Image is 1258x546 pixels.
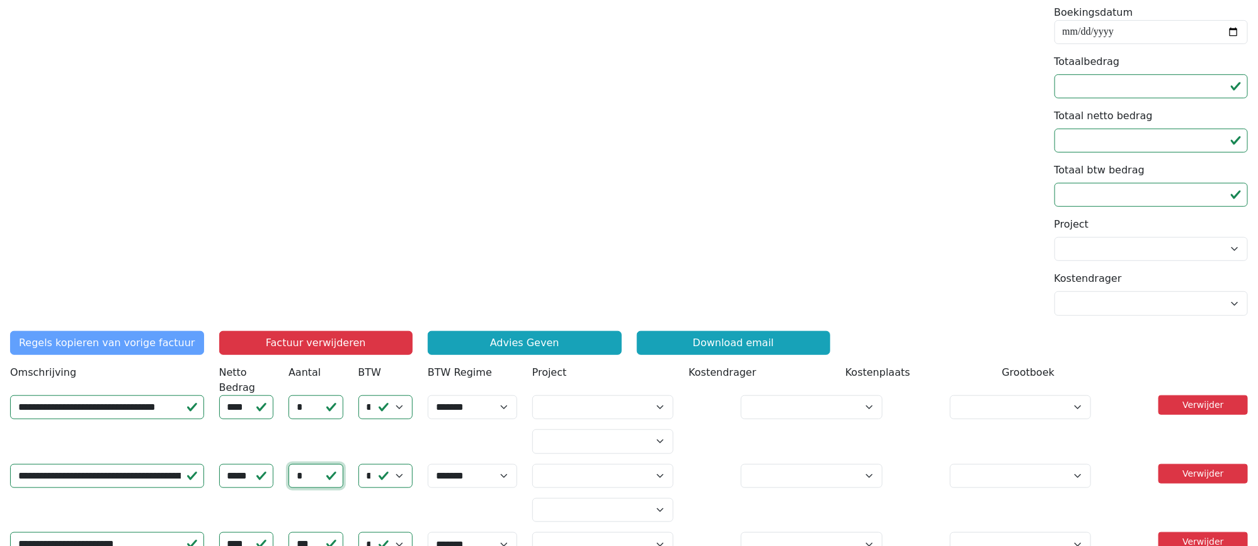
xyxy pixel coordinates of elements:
[428,331,622,355] a: Advies Geven
[289,365,321,380] label: Aantal
[689,365,756,380] label: Kostendrager
[428,365,492,380] label: BTW Regime
[1055,5,1133,20] label: Boekingsdatum
[1158,464,1248,484] a: Verwijder
[358,365,382,380] label: BTW
[219,365,274,395] label: Netto Bedrag
[1055,54,1120,69] label: Totaalbedrag
[219,331,413,355] button: Factuur verwijderen
[1002,365,1055,380] label: Grootboek
[532,365,567,380] label: Project
[1055,108,1153,124] label: Totaal netto bedrag
[1055,163,1145,178] label: Totaal btw bedrag
[1055,271,1122,286] label: Kostendrager
[845,365,910,380] label: Kostenplaats
[10,365,76,380] label: Omschrijving
[1158,395,1248,415] a: Verwijder
[637,331,831,355] a: Download email
[1055,217,1089,232] label: Project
